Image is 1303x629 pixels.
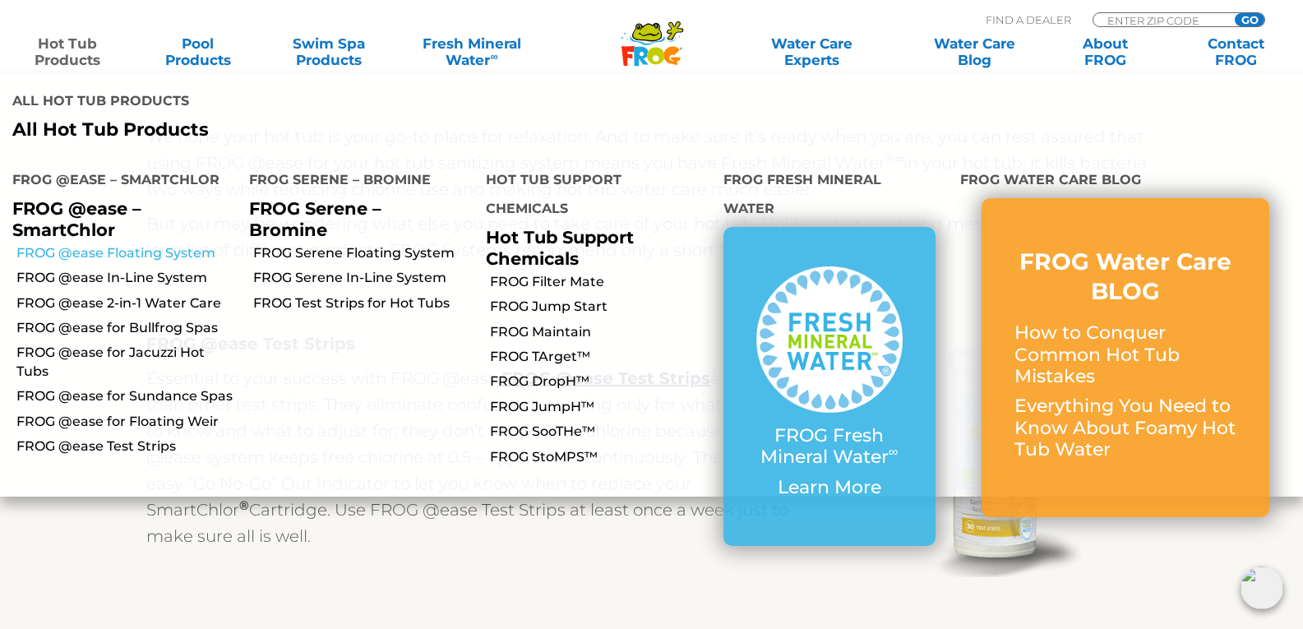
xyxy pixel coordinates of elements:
[1185,35,1287,68] a: ContactFROG
[756,425,903,469] p: FROG Fresh Mineral Water
[16,437,237,456] a: FROG @ease Test Strips
[490,298,710,316] a: FROG Jump Start
[12,198,224,239] p: FROG @ease – SmartChlor
[12,165,224,198] h4: FROG @ease – SmartChlor
[490,372,710,391] a: FROG DropH™
[1014,247,1236,307] h3: FROG Water Care BLOG
[490,398,710,416] a: FROG JumpH™
[756,477,903,498] p: Learn More
[1014,395,1236,460] p: Everything You Need to Know About Foamy Hot Tub Water
[16,413,237,431] a: FROG @ease for Floating Weir
[16,269,237,287] a: FROG @ease In-Line System
[147,35,249,68] a: PoolProducts
[490,423,710,441] a: FROG SooTHe™
[490,448,710,466] a: FROG StoMPS™
[253,269,474,287] a: FROG Serene In-Line System
[249,198,461,239] p: FROG Serene – Bromine
[490,348,710,366] a: FROG TArget™
[16,387,237,405] a: FROG @ease for Sundance Spas
[924,35,1026,68] a: Water CareBlog
[12,119,640,141] a: All Hot Tub Products
[16,319,237,337] a: FROG @ease for Bullfrog Spas
[490,273,710,291] a: FROG Filter Mate
[889,443,899,460] sup: ∞
[723,165,936,227] h4: FROG Fresh Mineral Water
[409,35,536,68] a: Fresh MineralWater∞
[1235,13,1264,26] input: GO
[756,266,903,506] a: FROG Fresh Mineral Water∞ Learn More
[1014,322,1236,387] p: How to Conquer Common Hot Tub Mistakes
[1106,13,1217,27] input: Zip Code Form
[239,497,249,513] sup: ®
[1014,247,1236,469] a: FROG Water Care BLOG How to Conquer Common Hot Tub Mistakes Everything You Need to Know About Foa...
[960,165,1291,198] h4: FROG Water Care Blog
[486,227,634,268] a: Hot Tub Support Chemicals
[278,35,380,68] a: Swim SpaProducts
[486,165,698,227] h4: Hot Tub Support Chemicals
[490,323,710,341] a: FROG Maintain
[16,35,118,68] a: Hot TubProducts
[490,50,497,62] sup: ∞
[249,165,461,198] h4: FROG Serene – Bromine
[1054,35,1156,68] a: AboutFROG
[12,86,640,119] h4: All Hot Tub Products
[16,344,237,381] a: FROG @ease for Jacuzzi Hot Tubs
[986,12,1071,27] p: Find A Dealer
[1241,567,1283,609] img: openIcon
[729,35,894,68] a: Water CareExperts
[16,294,237,312] a: FROG @ease 2-in-1 Water Care
[16,244,237,262] a: FROG @ease Floating System
[253,294,474,312] a: FROG Test Strips for Hot Tubs
[253,244,474,262] a: FROG Serene Floating System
